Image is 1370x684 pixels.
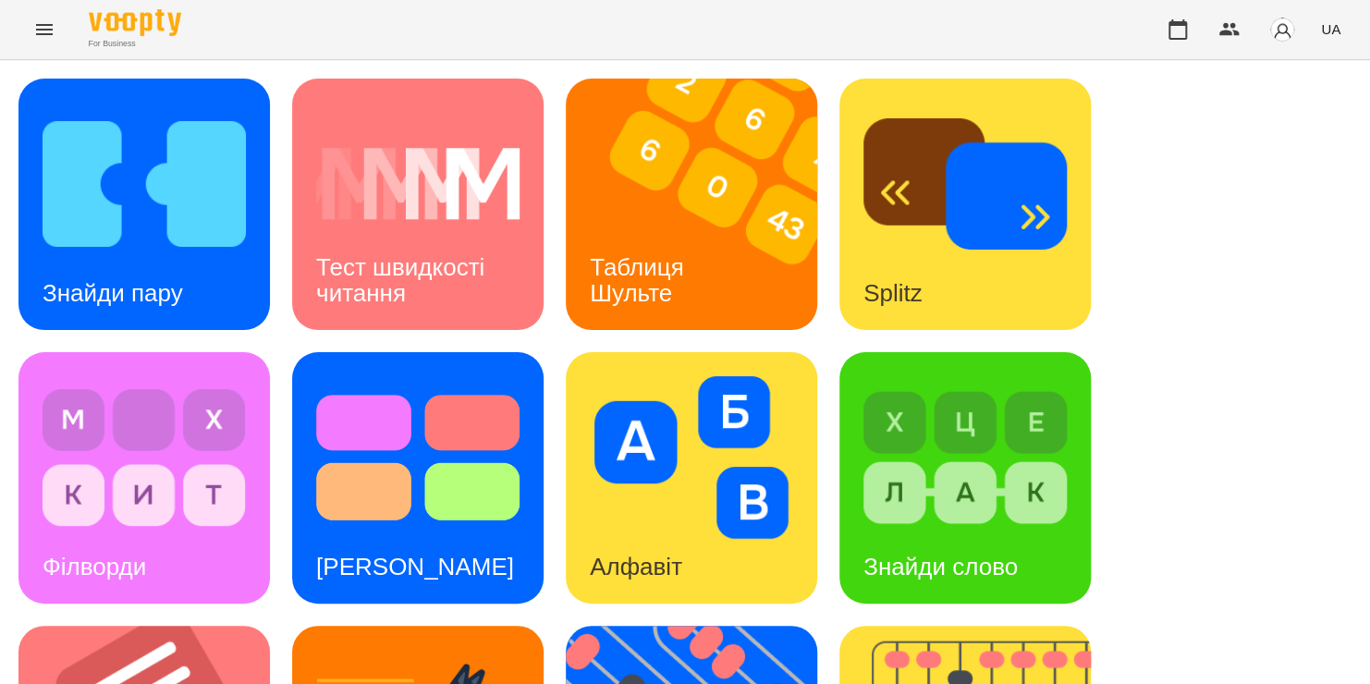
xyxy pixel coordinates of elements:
[839,352,1091,604] a: Знайди словоЗнайди слово
[316,553,514,580] h3: [PERSON_NAME]
[863,553,1018,580] h3: Знайди слово
[316,253,491,306] h3: Тест швидкості читання
[292,79,544,330] a: Тест швидкості читанняТест швидкості читання
[863,376,1067,539] img: Знайди слово
[89,38,181,50] span: For Business
[863,279,923,307] h3: Splitz
[1314,12,1348,46] button: UA
[1321,19,1340,39] span: UA
[566,79,840,330] img: Таблиця Шульте
[566,79,817,330] a: Таблиця ШультеТаблиця Шульте
[316,103,520,265] img: Тест швидкості читання
[863,103,1067,265] img: Splitz
[590,553,682,580] h3: Алфавіт
[316,376,520,539] img: Тест Струпа
[22,7,67,52] button: Menu
[590,376,793,539] img: Алфавіт
[43,103,246,265] img: Знайди пару
[43,279,183,307] h3: Знайди пару
[18,79,270,330] a: Знайди паруЗнайди пару
[18,352,270,604] a: ФілвордиФілворди
[1269,17,1295,43] img: avatar_s.png
[590,253,691,306] h3: Таблиця Шульте
[43,553,146,580] h3: Філворди
[839,79,1091,330] a: SplitzSplitz
[566,352,817,604] a: АлфавітАлфавіт
[89,9,181,36] img: Voopty Logo
[43,376,246,539] img: Філворди
[292,352,544,604] a: Тест Струпа[PERSON_NAME]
